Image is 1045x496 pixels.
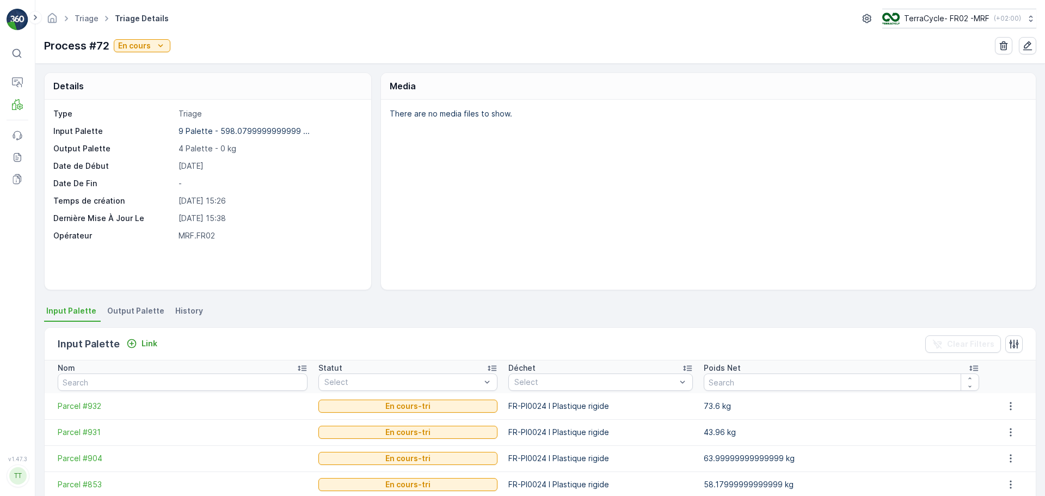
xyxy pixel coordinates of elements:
p: Opérateur [53,230,174,241]
p: [DATE] [179,161,360,172]
a: Triage [75,14,99,23]
p: En cours-tri [385,401,431,412]
p: ( +02:00 ) [994,14,1021,23]
p: There are no media files to show. [390,108,1024,119]
button: TerraCycle- FR02 -MRF(+02:00) [882,9,1036,28]
p: En cours [118,40,151,51]
p: Temps de création [53,195,174,206]
p: Link [142,338,157,349]
p: ⌘B [25,49,36,58]
span: Output Palette [107,305,164,316]
button: En cours [114,39,170,52]
button: En cours-tri [318,400,498,413]
input: Search [58,373,308,391]
p: - [179,178,360,189]
a: Parcel #932 [58,401,308,412]
td: FR-PI0024 I Plastique rigide [503,393,698,419]
p: Details [53,79,84,93]
img: logo [7,9,28,30]
button: En cours-tri [318,426,498,439]
p: [DATE] 15:26 [179,195,360,206]
p: Déchet [508,363,536,373]
p: [DATE] 15:38 [179,213,360,224]
input: Search [704,373,979,391]
p: Input Palette [53,126,174,137]
p: TerraCycle- FR02 -MRF [904,13,989,24]
button: Clear Filters [925,335,1001,353]
p: [DOMAIN_NAME] [34,470,97,481]
span: v 1.47.3 [7,456,28,462]
button: En cours-tri [318,478,498,491]
td: 43.96 kg [698,419,985,445]
p: Dernière Mise À Jour Le [53,213,174,224]
img: terracycle.png [882,13,900,25]
p: Input Palette [58,336,120,352]
p: Date De Fin [53,178,174,189]
p: En cours-tri [385,453,431,464]
div: TT [9,467,27,485]
a: Parcel #904 [58,453,308,464]
span: History [175,305,203,316]
button: TT [7,464,28,487]
p: MRF.FR02 [179,230,360,241]
p: Statut [318,363,342,373]
a: Parcel #931 [58,427,308,438]
button: Link [122,337,162,350]
p: Date de Début [53,161,174,172]
span: Triage Details [113,13,171,24]
p: Output Palette [53,143,174,154]
p: En cours-tri [385,427,431,438]
td: 73.6 kg [698,393,985,419]
td: FR-PI0024 I Plastique rigide [503,419,698,445]
p: Type [53,108,174,119]
p: Clear Filters [947,339,994,350]
p: Select [324,377,481,388]
a: Homepage [46,16,58,26]
p: En cours-tri [385,479,431,490]
p: Select [514,377,675,388]
td: 63.99999999999999 kg [698,445,985,471]
p: 4 Palette - 0 kg [179,143,360,154]
a: Parcel #853 [58,479,308,490]
p: Media [390,79,416,93]
p: Nom [58,363,75,373]
button: En cours-tri [318,452,498,465]
p: Process #72 [44,38,109,54]
td: FR-PI0024 I Plastique rigide [503,445,698,471]
p: 9 Palette - 598.0799999999999 ... [179,126,310,136]
p: Poids Net [704,363,741,373]
span: Input Palette [46,305,96,316]
p: Triage [179,108,360,119]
